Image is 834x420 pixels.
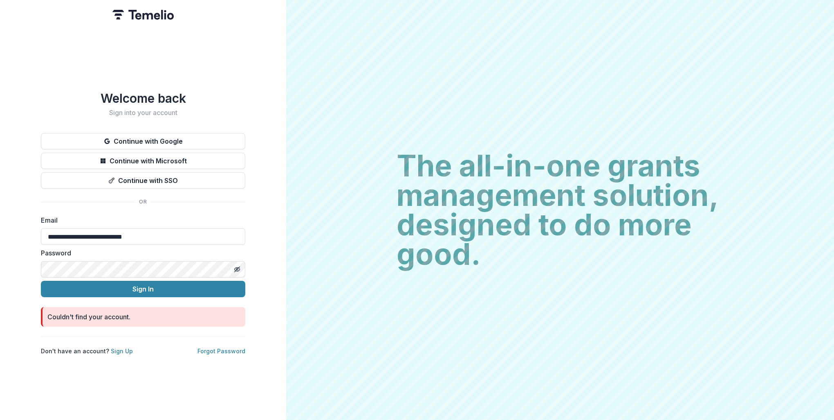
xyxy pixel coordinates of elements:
[47,312,130,322] div: Couldn't find your account.
[41,281,245,297] button: Sign In
[111,348,133,355] a: Sign Up
[41,172,245,189] button: Continue with SSO
[41,215,240,225] label: Email
[41,347,133,355] p: Don't have an account?
[112,10,174,20] img: Temelio
[231,263,244,276] button: Toggle password visibility
[41,153,245,169] button: Continue with Microsoft
[41,91,245,106] h1: Welcome back
[41,248,240,258] label: Password
[41,133,245,149] button: Continue with Google
[197,348,245,355] a: Forgot Password
[41,109,245,117] h2: Sign into your account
